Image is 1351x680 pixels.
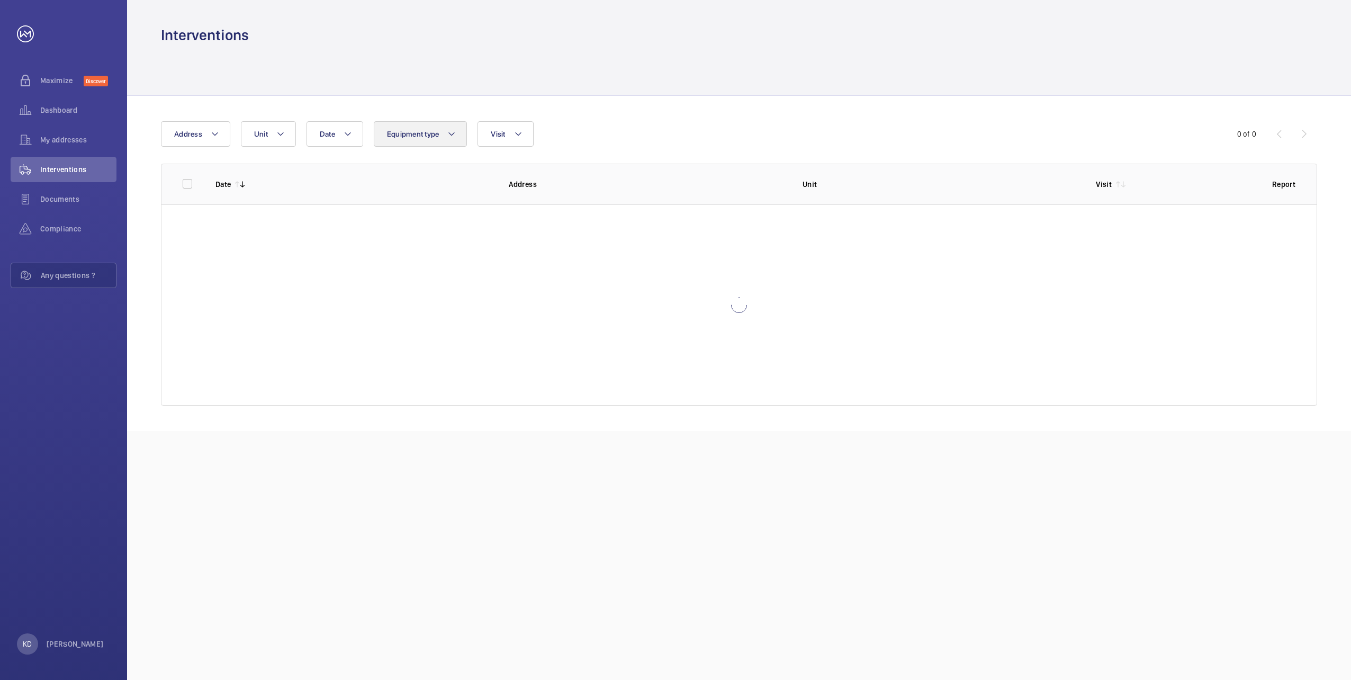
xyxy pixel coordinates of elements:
span: Compliance [40,223,116,234]
span: Visit [491,130,505,138]
button: Visit [478,121,533,147]
p: Visit [1096,179,1112,190]
span: Equipment type [387,130,439,138]
p: [PERSON_NAME] [47,639,104,649]
h1: Interventions [161,25,249,45]
p: KD [23,639,32,649]
p: Address [509,179,785,190]
span: Dashboard [40,105,116,115]
span: Address [174,130,202,138]
p: Date [215,179,231,190]
span: Maximize [40,75,84,86]
span: Interventions [40,164,116,175]
button: Equipment type [374,121,467,147]
div: 0 of 0 [1237,129,1256,139]
span: Unit [254,130,268,138]
button: Unit [241,121,296,147]
p: Report [1272,179,1295,190]
button: Date [307,121,363,147]
span: My addresses [40,135,116,145]
span: Documents [40,194,116,204]
span: Discover [84,76,108,86]
span: Any questions ? [41,270,116,281]
button: Address [161,121,230,147]
span: Date [320,130,335,138]
p: Unit [803,179,1079,190]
